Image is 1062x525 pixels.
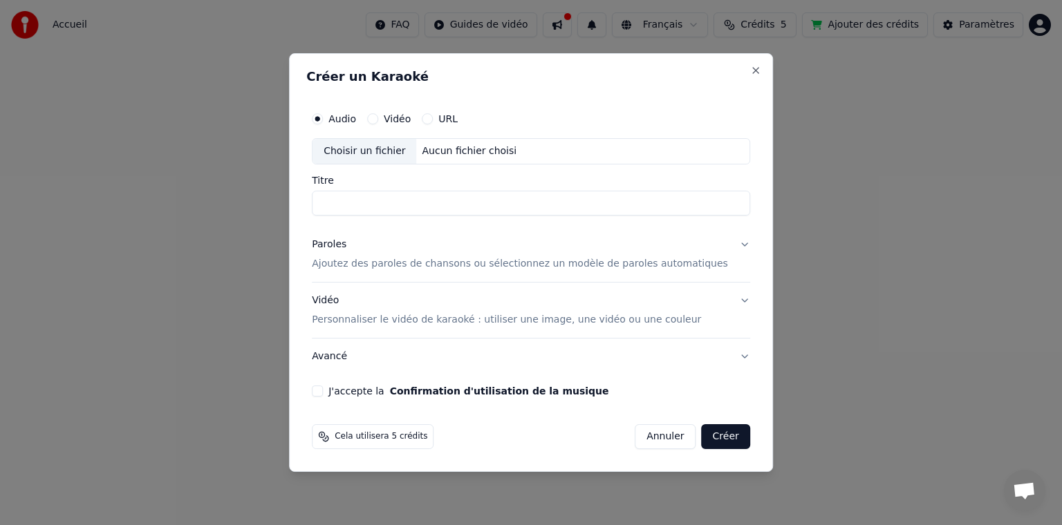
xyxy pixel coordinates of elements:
div: Aucun fichier choisi [417,144,523,158]
div: Vidéo [312,294,701,327]
button: ParolesAjoutez des paroles de chansons ou sélectionnez un modèle de paroles automatiques [312,227,750,282]
button: Avancé [312,338,750,374]
p: Ajoutez des paroles de chansons ou sélectionnez un modèle de paroles automatiques [312,257,728,271]
button: VidéoPersonnaliser le vidéo de karaoké : utiliser une image, une vidéo ou une couleur [312,283,750,338]
label: J'accepte la [328,386,608,396]
label: Titre [312,175,750,185]
button: Créer [702,424,750,449]
label: Vidéo [384,114,411,124]
div: Paroles [312,238,346,251]
p: Personnaliser le vidéo de karaoké : utiliser une image, une vidéo ou une couleur [312,313,701,327]
div: Choisir un fichier [313,139,416,164]
button: J'accepte la [390,386,609,396]
label: URL [438,114,458,124]
label: Audio [328,114,356,124]
h2: Créer un Karaoké [306,70,756,83]
span: Cela utilisera 5 crédits [335,431,427,442]
button: Annuler [635,424,696,449]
